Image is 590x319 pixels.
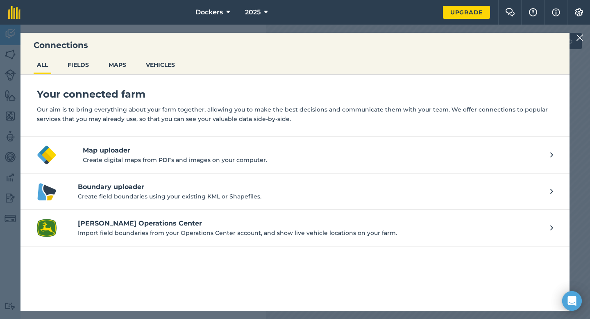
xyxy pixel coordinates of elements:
img: John Deere Operations Center logo [37,218,57,238]
button: MAPS [105,57,129,73]
h3: Connections [20,39,570,51]
h4: Your connected farm [37,88,553,101]
a: John Deere Operations Center logo[PERSON_NAME] Operations CenterImport field boundaries from your... [20,210,570,246]
button: ALL [34,57,51,73]
span: 2025 [245,7,261,17]
img: Boundary uploader logo [37,182,57,201]
button: Map uploader logoMap uploaderCreate digital maps from PDFs and images on your computer. [20,137,570,173]
img: A question mark icon [528,8,538,16]
p: Create field boundaries using your existing KML or Shapefiles. [78,192,542,201]
p: Import field boundaries from your Operations Center account, and show live vehicle locations on y... [78,228,542,237]
a: Boundary uploader logoBoundary uploaderCreate field boundaries using your existing KML or Shapefi... [20,173,570,210]
img: A cog icon [574,8,584,16]
button: VEHICLES [143,57,178,73]
span: Dockers [195,7,223,17]
img: fieldmargin Logo [8,6,20,19]
p: Our aim is to bring everything about your farm together, allowing you to make the best decisions ... [37,105,553,123]
img: svg+xml;base64,PHN2ZyB4bWxucz0iaHR0cDovL3d3dy53My5vcmcvMjAwMC9zdmciIHdpZHRoPSIyMiIgaGVpZ2h0PSIzMC... [576,33,583,43]
div: Open Intercom Messenger [562,291,582,311]
h4: Map uploader [83,146,550,155]
img: Map uploader logo [37,145,57,165]
a: Upgrade [443,6,490,19]
h4: Boundary uploader [78,182,542,192]
p: Create digital maps from PDFs and images on your computer. [83,155,550,164]
img: Two speech bubbles overlapping with the left bubble in the forefront [505,8,515,16]
img: svg+xml;base64,PHN2ZyB4bWxucz0iaHR0cDovL3d3dy53My5vcmcvMjAwMC9zdmciIHdpZHRoPSIxNyIgaGVpZ2h0PSIxNy... [552,7,560,17]
h4: [PERSON_NAME] Operations Center [78,219,542,228]
button: FIELDS [64,57,92,73]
